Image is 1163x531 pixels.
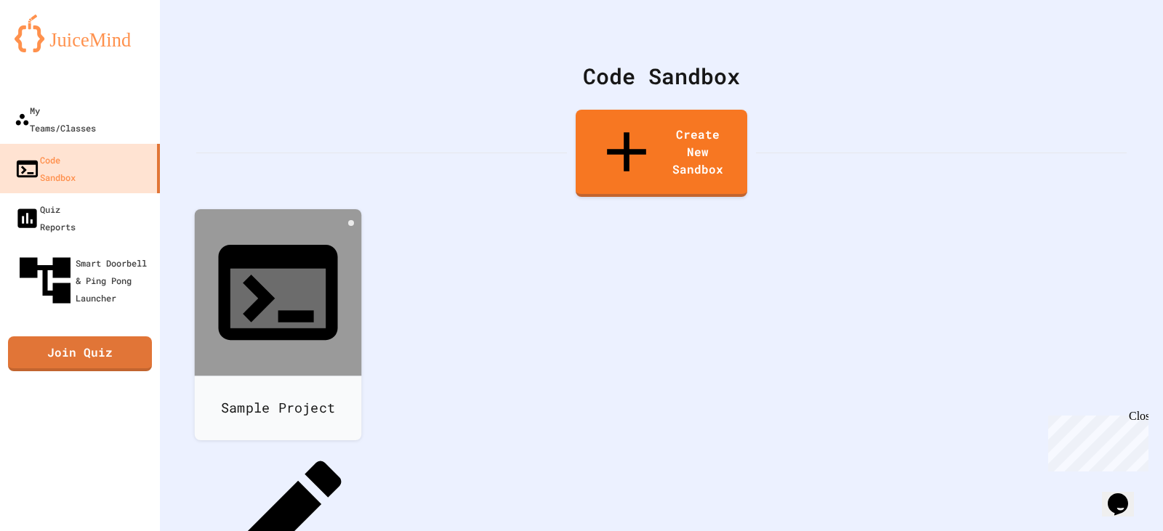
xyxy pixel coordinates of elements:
div: Smart Doorbell & Ping Pong Launcher [15,250,154,311]
img: logo-orange.svg [15,15,145,52]
div: My Teams/Classes [15,102,96,137]
div: Chat with us now!Close [6,6,100,92]
a: Sample Project [195,209,362,440]
div: Code Sandbox [15,151,76,186]
a: Create New Sandbox [576,110,747,197]
iframe: chat widget [1042,410,1148,471]
div: Sample Project [195,376,362,440]
iframe: chat widget [1102,473,1148,516]
a: Join Quiz [8,336,152,371]
div: Quiz Reports [15,200,76,235]
div: Code Sandbox [196,60,1127,92]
